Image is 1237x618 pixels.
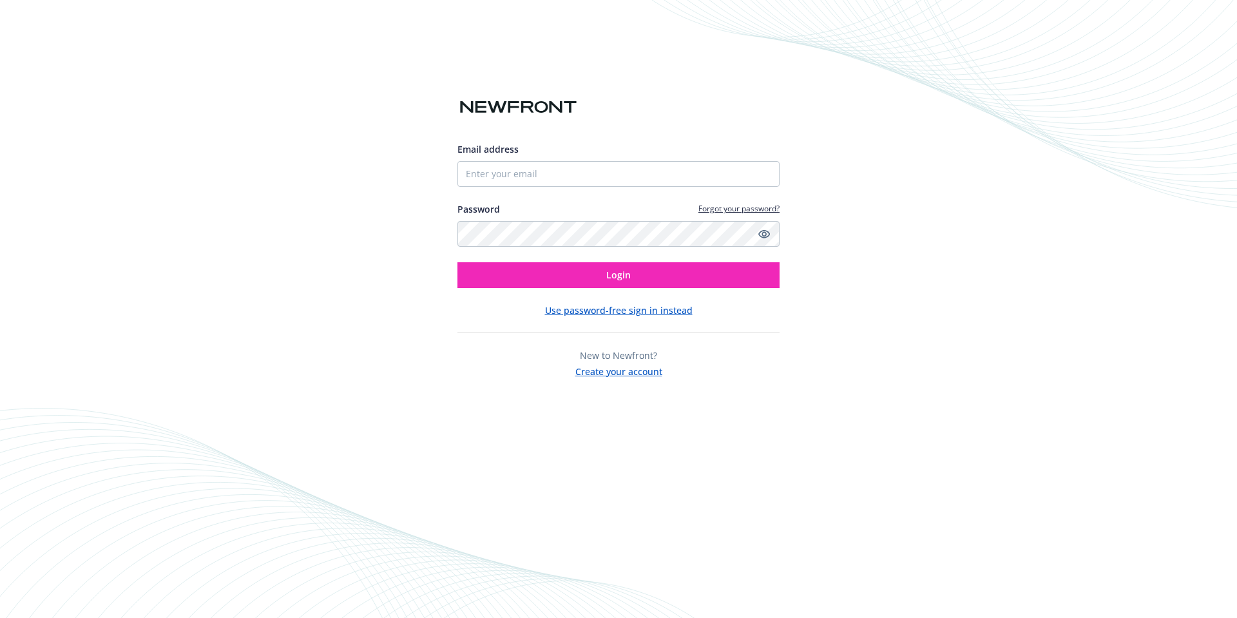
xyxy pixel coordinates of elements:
[575,362,662,378] button: Create your account
[698,203,780,214] a: Forgot your password?
[580,349,657,362] span: New to Newfront?
[457,161,780,187] input: Enter your email
[457,221,780,247] input: Enter your password
[457,143,519,155] span: Email address
[457,202,500,216] label: Password
[756,226,772,242] a: Show password
[606,269,631,281] span: Login
[457,96,579,119] img: Newfront logo
[545,304,693,317] button: Use password-free sign in instead
[457,262,780,288] button: Login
